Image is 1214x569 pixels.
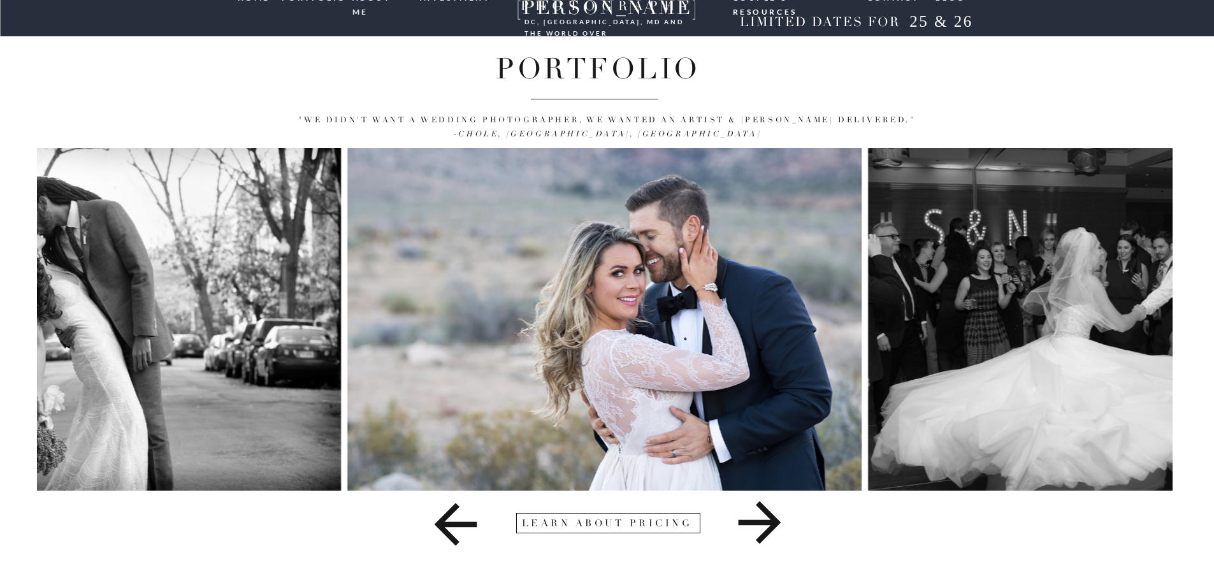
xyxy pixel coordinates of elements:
[143,52,1053,82] h1: Portfolio
[900,12,983,35] h2: 25 & 26
[524,16,688,26] h3: DC, [GEOGRAPHIC_DATA], md and the world over
[92,113,1122,141] p: "We didn't want a wedding photographer, we wanted an artist & [PERSON_NAME] delivered."
[735,15,905,31] h2: LIMITED DATES FOR
[453,129,761,139] i: -Chole, [GEOGRAPHIC_DATA], [GEOGRAPHIC_DATA]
